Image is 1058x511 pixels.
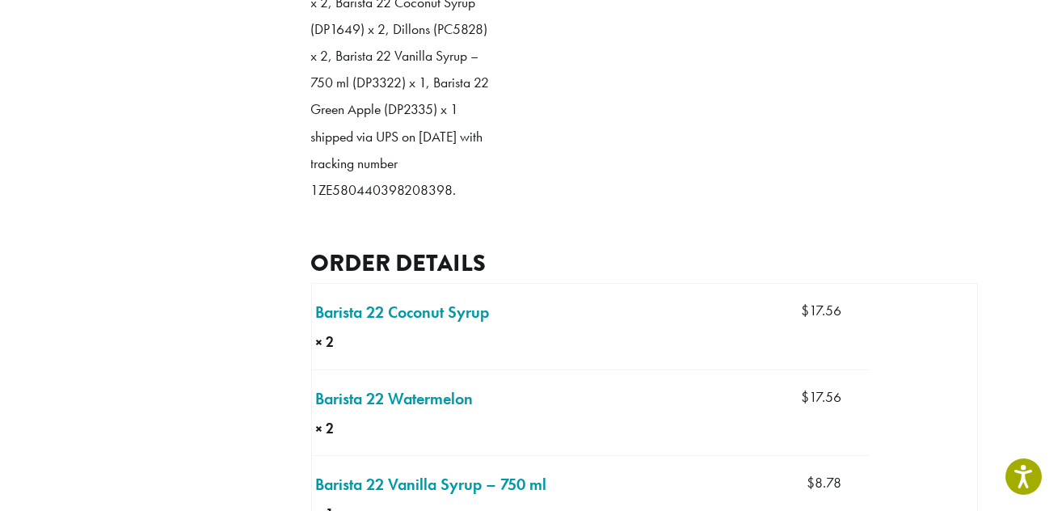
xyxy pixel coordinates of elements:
h2: Order details [311,249,978,277]
a: Barista 22 Coconut Syrup [316,300,490,324]
span: $ [801,388,809,406]
a: Barista 22 Vanilla Syrup – 750 ml [316,472,547,496]
span: $ [807,474,815,492]
bdi: 17.56 [801,388,841,406]
bdi: 8.78 [807,474,841,492]
strong: × 2 [316,418,373,439]
strong: × 2 [316,332,377,353]
bdi: 17.56 [801,302,841,319]
span: $ [801,302,809,319]
a: Barista 22 Watermelon [316,386,474,411]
